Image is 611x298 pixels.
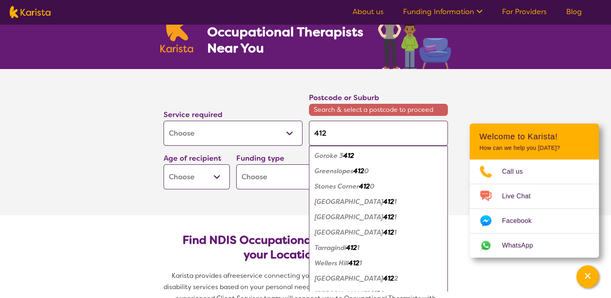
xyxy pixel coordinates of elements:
em: 1 [394,213,397,221]
h1: Search NDIS Occupational Therapists Near You [207,8,364,56]
span: Facebook [502,215,541,227]
div: Greenslopes 4120 [313,164,444,179]
span: Live Chat [502,190,540,202]
h2: Welcome to Karista! [479,132,589,141]
h2: Find NDIS Occupational Therapists based on your Location & Needs [170,233,441,262]
span: Karista provides a [172,271,227,280]
em: Greenslopes [315,167,353,175]
em: Stones Corner [315,182,359,191]
em: [GEOGRAPHIC_DATA] [315,274,383,283]
em: Goroke 3 [315,151,343,160]
em: 412 [343,151,354,160]
em: 412 [353,167,364,175]
div: Mansfield 4122 [313,271,444,286]
span: WhatsApp [502,239,543,252]
span: Call us [502,166,533,178]
em: 412 [383,274,394,283]
a: Blog [566,7,582,17]
em: Wellers Hill [315,259,349,267]
ul: Choose channel [470,159,599,258]
em: 1 [359,259,362,267]
p: How can we help you [DATE]? [479,145,589,151]
em: [GEOGRAPHIC_DATA] [315,228,383,237]
a: Funding Information [403,7,483,17]
div: Holland Park East 4121 [313,210,444,225]
em: 412 [349,259,359,267]
button: Channel Menu [576,265,599,288]
label: Service required [164,110,223,120]
div: Holland Park West 4121 [313,225,444,240]
label: Postcode or Suburb [309,93,379,103]
div: Stones Corner 4120 [313,179,444,194]
em: 2 [380,290,384,298]
em: 412 [383,213,394,221]
div: Goroke 3412 [313,148,444,164]
div: Channel Menu [470,124,599,258]
em: 2 [394,274,398,283]
a: About us [353,7,384,17]
a: Web link opens in a new tab. [470,233,599,258]
em: 412 [359,182,370,191]
label: Age of recipient [164,153,221,163]
em: 1 [357,243,359,252]
div: Tarragindi 4121 [313,240,444,256]
em: 0 [370,182,374,191]
span: Search & select a postcode to proceed [309,104,448,116]
div: Holland Park 4121 [313,194,444,210]
em: 412 [370,290,380,298]
label: Funding type [236,153,284,163]
span: free [227,271,240,280]
em: 0 [364,167,369,175]
em: Tarragindi [315,243,346,252]
img: Karista logo [10,6,50,18]
em: 412 [346,243,357,252]
em: 1 [394,197,397,206]
em: [GEOGRAPHIC_DATA] [315,213,383,221]
em: [PERSON_NAME] [315,290,370,298]
em: 412 [383,228,394,237]
img: Karista logo [160,9,193,52]
em: 1 [394,228,397,237]
em: [GEOGRAPHIC_DATA] [315,197,383,206]
a: For Providers [502,7,547,17]
div: Wellers Hill 4121 [313,256,444,271]
em: 412 [383,197,394,206]
input: Type [309,121,448,146]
